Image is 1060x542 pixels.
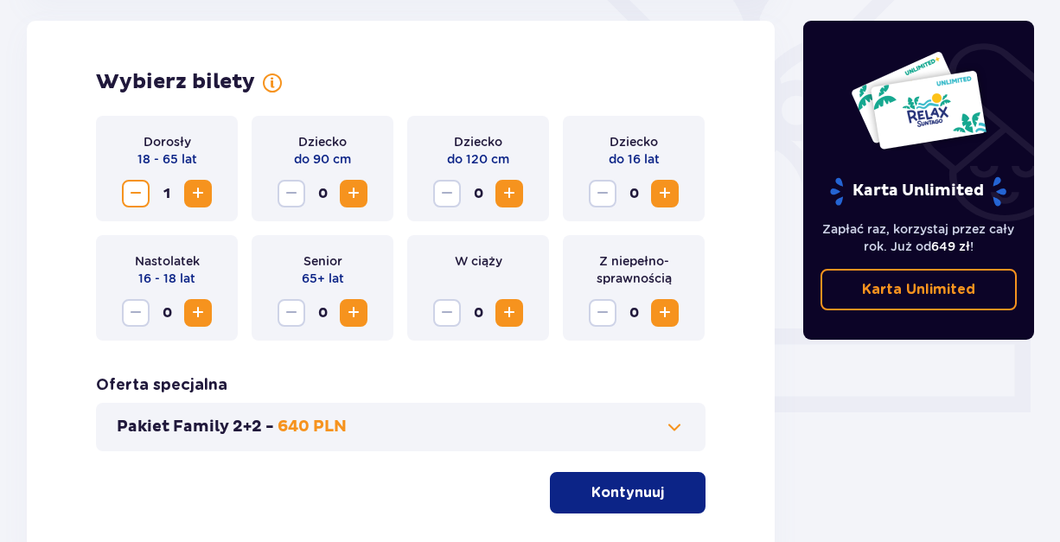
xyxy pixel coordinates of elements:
[620,299,648,327] span: 0
[340,180,367,207] button: Zwiększ
[433,180,461,207] button: Zmniejsz
[278,417,347,437] p: 640 PLN
[278,299,305,327] button: Zmniejsz
[117,417,685,437] button: Pakiet Family 2+2 -640 PLN
[135,252,200,270] p: Nastolatek
[609,150,660,168] p: do 16 lat
[122,180,150,207] button: Zmniejsz
[651,180,679,207] button: Zwiększ
[454,133,502,150] p: Dziecko
[302,270,344,287] p: 65+ lat
[96,375,227,396] h3: Oferta specjalna
[278,180,305,207] button: Zmniejsz
[550,472,706,513] button: Kontynuuj
[862,280,975,299] p: Karta Unlimited
[589,180,616,207] button: Zmniejsz
[298,133,347,150] p: Dziecko
[464,299,492,327] span: 0
[495,299,523,327] button: Zwiększ
[137,150,197,168] p: 18 - 65 lat
[309,299,336,327] span: 0
[610,133,658,150] p: Dziecko
[433,299,461,327] button: Zmniejsz
[931,239,970,253] span: 649 zł
[850,50,987,150] img: Dwie karty całoroczne do Suntago z napisem 'UNLIMITED RELAX', na białym tle z tropikalnymi liśćmi...
[144,133,191,150] p: Dorosły
[495,180,523,207] button: Zwiększ
[153,299,181,327] span: 0
[447,150,509,168] p: do 120 cm
[122,299,150,327] button: Zmniejsz
[620,180,648,207] span: 0
[138,270,195,287] p: 16 - 18 lat
[184,299,212,327] button: Zwiększ
[828,176,1008,207] p: Karta Unlimited
[577,252,691,287] p: Z niepełno­sprawnością
[455,252,502,270] p: W ciąży
[153,180,181,207] span: 1
[821,269,1018,310] a: Karta Unlimited
[303,252,342,270] p: Senior
[340,299,367,327] button: Zwiększ
[309,180,336,207] span: 0
[294,150,351,168] p: do 90 cm
[821,220,1018,255] p: Zapłać raz, korzystaj przez cały rok. Już od !
[184,180,212,207] button: Zwiększ
[589,299,616,327] button: Zmniejsz
[464,180,492,207] span: 0
[117,417,274,437] p: Pakiet Family 2+2 -
[591,483,664,502] p: Kontynuuj
[96,69,255,95] h2: Wybierz bilety
[651,299,679,327] button: Zwiększ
